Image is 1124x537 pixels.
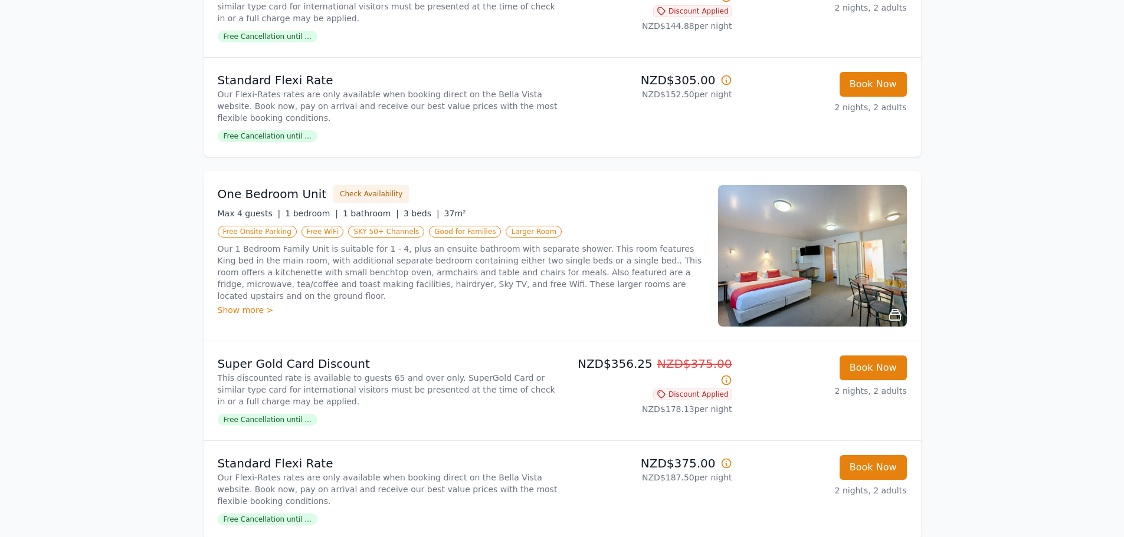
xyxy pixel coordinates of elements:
[218,31,317,42] span: Free Cancellation until ...
[333,185,409,203] button: Check Availability
[653,5,732,17] span: Discount Applied
[218,372,558,407] p: This discounted rate is available to guests 65 and over only. SuperGold Card or similar type card...
[343,209,399,218] span: 1 bathroom |
[567,355,732,388] p: NZD$356.25
[506,226,562,238] span: Larger Room
[567,72,732,88] p: NZD$305.00
[218,355,558,372] p: Super Gold Card Discount
[218,304,704,316] div: Show more >
[218,209,281,218] span: Max 4 guests |
[285,209,338,218] span: 1 bedroom |
[218,455,558,472] p: Standard Flexi Rate
[657,357,732,371] span: NZD$375.00
[218,414,317,426] span: Free Cancellation until ...
[218,472,558,507] p: Our Flexi-Rates rates are only available when booking direct on the Bella Vista website. Book now...
[218,186,327,202] h3: One Bedroom Unit
[567,88,732,100] p: NZD$152.50 per night
[404,209,440,218] span: 3 beds |
[840,355,907,380] button: Book Now
[218,72,558,88] p: Standard Flexi Rate
[567,20,732,32] p: NZD$144.88 per night
[742,101,907,113] p: 2 nights, 2 adults
[742,485,907,496] p: 2 nights, 2 adults
[348,226,424,238] span: SKY 50+ Channels
[840,72,907,97] button: Book Now
[742,2,907,14] p: 2 nights, 2 adults
[567,403,732,415] p: NZD$178.13 per night
[840,455,907,480] button: Book Now
[429,226,501,238] span: Good for Families
[567,455,732,472] p: NZD$375.00
[742,385,907,397] p: 2 nights, 2 adults
[567,472,732,483] p: NZD$187.50 per night
[653,388,732,400] span: Discount Applied
[218,130,317,142] span: Free Cancellation until ...
[302,226,344,238] span: Free WiFi
[218,226,297,238] span: Free Onsite Parking
[218,88,558,124] p: Our Flexi-Rates rates are only available when booking direct on the Bella Vista website. Book now...
[444,209,466,218] span: 37m²
[218,513,317,525] span: Free Cancellation until ...
[218,243,704,302] p: Our 1 Bedroom Family Unit is suitable for 1 - 4, plus an ensuite bathroom with separate shower. T...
